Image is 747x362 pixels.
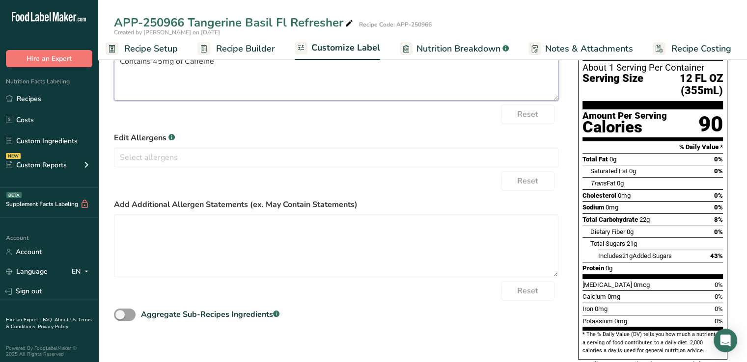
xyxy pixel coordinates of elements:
[715,305,723,312] span: 0%
[124,42,178,55] span: Recipe Setup
[627,240,637,247] span: 21g
[501,281,554,301] button: Reset
[582,305,593,312] span: Iron
[114,199,558,210] label: Add Additional Allergen Statements (ex. May Contain Statements)
[582,216,638,223] span: Total Carbohydrate
[582,73,643,97] span: Serving Size
[582,204,604,211] span: Sodium
[582,120,667,134] div: Calories
[6,345,92,357] div: Powered By FoodLabelMaker © 2025 All Rights Reserved
[590,167,628,175] span: Saturated Fat
[634,281,650,288] span: 0mcg
[617,180,624,187] span: 0g
[606,264,612,272] span: 0g
[416,42,500,55] span: Nutrition Breakdown
[582,192,616,199] span: Cholesterol
[38,323,68,330] a: Privacy Policy
[114,150,558,165] input: Select allergens
[710,252,723,259] span: 43%
[582,155,608,163] span: Total Fat
[528,38,633,60] a: Notes & Attachments
[106,38,178,60] a: Recipe Setup
[609,155,616,163] span: 0g
[714,216,723,223] span: 8%
[6,316,92,330] a: Terms & Conditions .
[714,228,723,235] span: 0%
[590,228,625,235] span: Dietary Fiber
[714,204,723,211] span: 0%
[582,331,723,355] section: * The % Daily Value (DV) tells you how much a nutrient in a serving of food contributes to a dail...
[216,42,275,55] span: Recipe Builder
[501,171,554,191] button: Reset
[311,41,380,54] span: Customize Label
[6,50,92,67] button: Hire an Expert
[643,73,723,97] span: 12 FL OZ (355mL)
[639,216,650,223] span: 22g
[359,20,432,29] div: Recipe Code: APP-250966
[43,316,55,323] a: FAQ .
[114,132,558,144] label: Edit Allergens
[582,281,632,288] span: [MEDICAL_DATA]
[714,167,723,175] span: 0%
[295,37,380,60] a: Customize Label
[590,180,615,187] span: Fat
[545,42,633,55] span: Notes & Attachments
[653,38,731,60] a: Recipe Costing
[627,228,634,235] span: 0g
[114,14,355,31] div: APP-250966 Tangerine Basil Fl Refresher
[715,317,723,325] span: 0%
[582,293,606,300] span: Calcium
[6,263,48,280] a: Language
[141,309,279,320] div: Aggregate Sub-Recipes Ingredients
[714,155,723,163] span: 0%
[501,104,554,124] button: Reset
[629,167,636,175] span: 0g
[582,141,723,153] section: % Daily Value *
[517,285,538,297] span: Reset
[517,108,538,120] span: Reset
[595,305,608,312] span: 0mg
[6,160,67,170] div: Custom Reports
[6,192,22,198] div: BETA
[582,16,723,61] h1: Nutrition Facts
[582,111,667,121] div: Amount Per Serving
[714,192,723,199] span: 0%
[598,252,672,259] span: Includes Added Sugars
[608,293,620,300] span: 0mg
[582,63,723,73] div: About 1 Serving Per Container
[517,175,538,187] span: Reset
[698,111,723,137] div: 90
[6,316,41,323] a: Hire an Expert .
[582,264,604,272] span: Protein
[622,252,633,259] span: 21g
[714,329,737,352] div: Open Intercom Messenger
[590,240,625,247] span: Total Sugars
[590,180,607,187] i: Trans
[671,42,731,55] span: Recipe Costing
[6,153,21,159] div: NEW
[197,38,275,60] a: Recipe Builder
[618,192,631,199] span: 0mg
[55,316,78,323] a: About Us .
[614,317,627,325] span: 0mg
[715,281,723,288] span: 0%
[606,204,618,211] span: 0mg
[400,38,509,60] a: Nutrition Breakdown
[715,293,723,300] span: 0%
[114,28,220,36] span: Created by [PERSON_NAME] on [DATE]
[72,266,92,278] div: EN
[582,317,613,325] span: Potassium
